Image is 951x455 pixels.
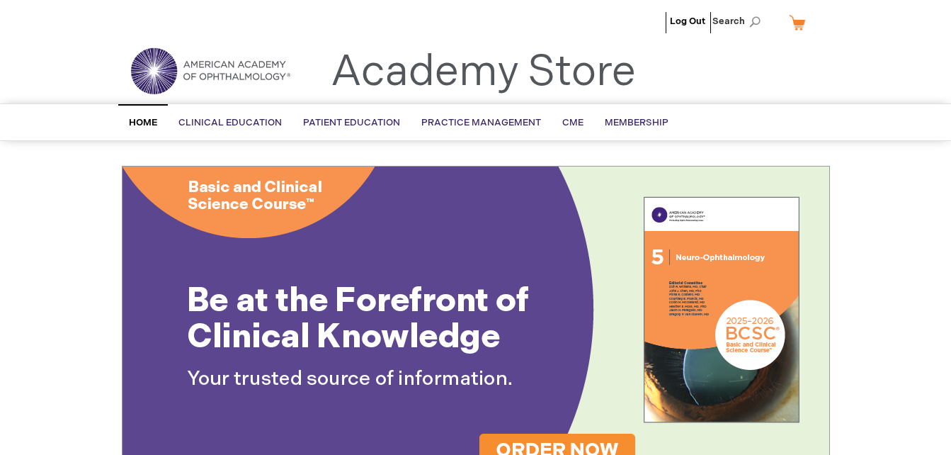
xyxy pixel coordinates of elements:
[670,16,705,27] a: Log Out
[331,47,636,98] a: Academy Store
[178,117,282,128] span: Clinical Education
[129,117,157,128] span: Home
[712,7,766,35] span: Search
[562,117,583,128] span: CME
[303,117,400,128] span: Patient Education
[605,117,668,128] span: Membership
[421,117,541,128] span: Practice Management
